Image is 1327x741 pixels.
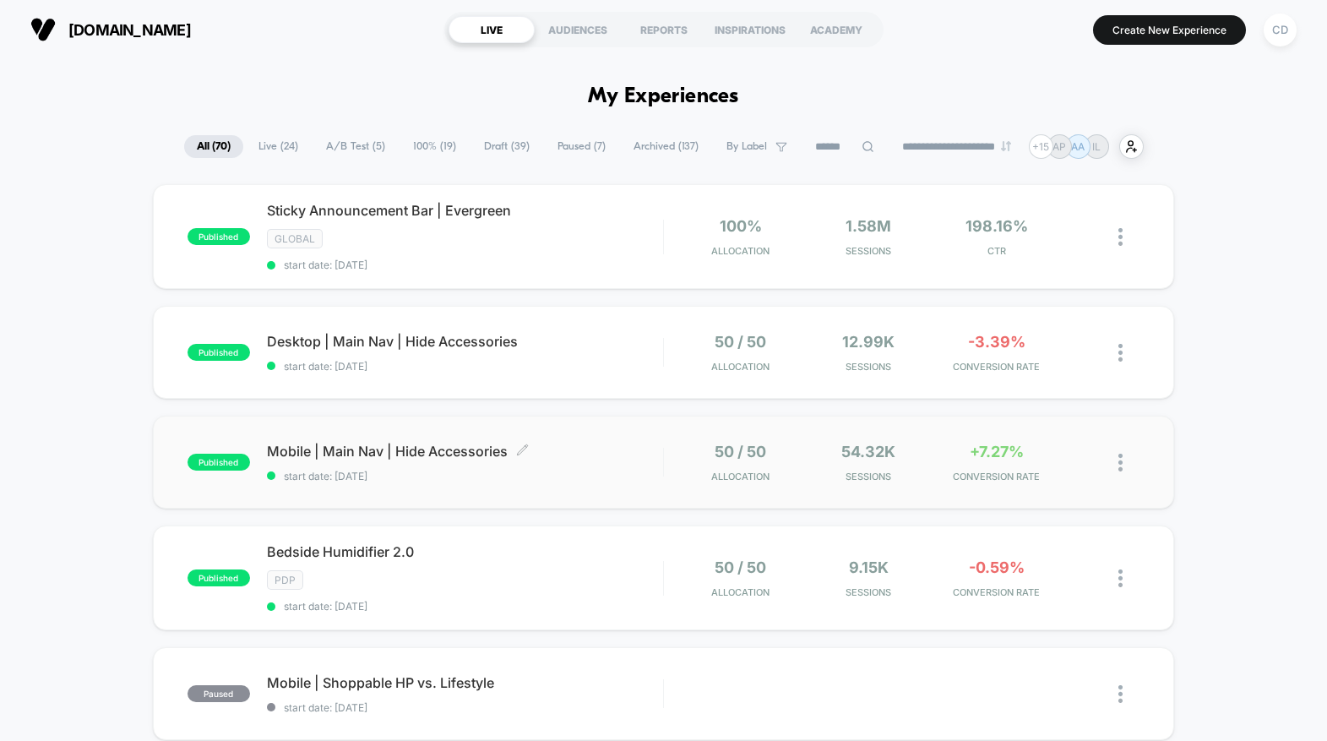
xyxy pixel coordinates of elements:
span: start date: [DATE] [267,360,663,373]
p: AA [1071,140,1085,153]
span: Sessions [809,245,928,257]
span: Allocation [711,361,770,373]
div: + 15 [1029,134,1053,159]
span: published [188,569,250,586]
span: published [188,344,250,361]
div: LIVE [449,16,535,43]
span: PDP [267,570,303,590]
span: Bedside Humidifier 2.0 [267,543,663,560]
span: Mobile | Shoppable HP vs. Lifestyle [267,674,663,691]
span: 54.32k [841,443,895,460]
img: close [1118,569,1123,587]
span: 50 / 50 [715,333,766,351]
span: [DOMAIN_NAME] [68,21,191,39]
img: close [1118,454,1123,471]
span: 100% ( 19 ) [400,135,469,158]
button: CD [1259,13,1302,47]
div: REPORTS [621,16,707,43]
div: AUDIENCES [535,16,621,43]
span: start date: [DATE] [267,259,663,271]
span: Allocation [711,471,770,482]
span: +7.27% [970,443,1024,460]
span: start date: [DATE] [267,600,663,613]
span: CTR [937,245,1056,257]
span: paused [188,685,250,702]
span: -0.59% [969,558,1025,576]
img: Visually logo [30,17,56,42]
span: Sessions [809,586,928,598]
span: Archived ( 137 ) [621,135,711,158]
span: 50 / 50 [715,558,766,576]
span: CONVERSION RATE [937,586,1056,598]
img: close [1118,344,1123,362]
span: Sticky Announcement Bar | Evergreen [267,202,663,219]
span: GLOBAL [267,229,323,248]
span: 1.58M [846,217,891,235]
p: IL [1092,140,1101,153]
span: Draft ( 39 ) [471,135,542,158]
img: close [1118,228,1123,246]
span: Paused ( 7 ) [545,135,618,158]
span: Allocation [711,586,770,598]
span: 100% [720,217,762,235]
div: ACADEMY [793,16,879,43]
span: Sessions [809,361,928,373]
div: CD [1264,14,1297,46]
button: [DOMAIN_NAME] [25,16,196,43]
span: published [188,454,250,471]
span: 9.15k [849,558,889,576]
span: By Label [726,140,767,153]
span: start date: [DATE] [267,701,663,714]
img: end [1001,141,1011,151]
span: -3.39% [968,333,1025,351]
h1: My Experiences [588,84,739,109]
div: INSPIRATIONS [707,16,793,43]
span: published [188,228,250,245]
span: start date: [DATE] [267,470,663,482]
span: All ( 70 ) [184,135,243,158]
span: A/B Test ( 5 ) [313,135,398,158]
span: 198.16% [965,217,1028,235]
p: AP [1052,140,1066,153]
span: Live ( 24 ) [246,135,311,158]
span: 50 / 50 [715,443,766,460]
span: Sessions [809,471,928,482]
span: Allocation [711,245,770,257]
span: Mobile | Main Nav | Hide Accessories [267,443,663,460]
span: CONVERSION RATE [937,471,1056,482]
button: Create New Experience [1093,15,1246,45]
span: 12.99k [842,333,895,351]
img: close [1118,685,1123,703]
span: Desktop | Main Nav | Hide Accessories [267,333,663,350]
